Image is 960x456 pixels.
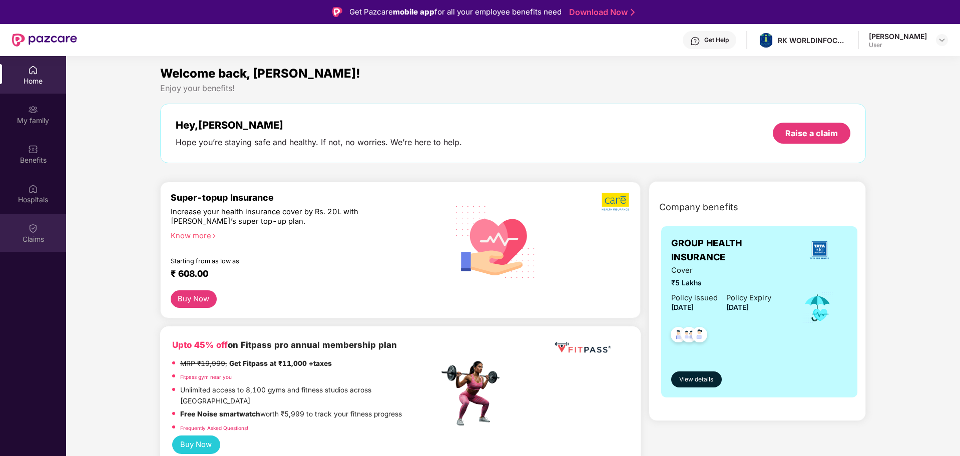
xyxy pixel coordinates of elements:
[171,231,433,238] div: Know more
[180,385,438,406] p: Unlimited access to 8,100 gyms and fitness studios across [GEOGRAPHIC_DATA]
[171,268,429,280] div: ₹ 608.00
[171,207,395,227] div: Increase your health insurance cover by Rs. 20L with [PERSON_NAME]’s super top-up plan.
[659,200,738,214] span: Company benefits
[160,66,360,81] span: Welcome back, [PERSON_NAME]!
[687,324,712,348] img: svg+xml;base64,PHN2ZyB4bWxucz0iaHR0cDovL3d3dy53My5vcmcvMjAwMC9zdmciIHdpZHRoPSI0OC45NDMiIGhlaWdodD...
[938,36,946,44] img: svg+xml;base64,PHN2ZyBpZD0iRHJvcGRvd24tMzJ4MzIiIHhtbG5zPSJodHRwOi8vd3d3LnczLm9yZy8yMDAwL3N2ZyIgd2...
[671,303,694,311] span: [DATE]
[176,119,462,131] div: Hey, [PERSON_NAME]
[180,374,232,380] a: Fitpass gym near you
[869,32,927,41] div: [PERSON_NAME]
[759,33,773,48] img: whatsapp%20image%202024-01-05%20at%2011.24.52%20am.jpeg
[28,223,38,233] img: svg+xml;base64,PHN2ZyBpZD0iQ2xhaW0iIHhtbG5zPSJodHRwOi8vd3d3LnczLm9yZy8yMDAwL3N2ZyIgd2lkdGg9IjIwIi...
[332,7,342,17] img: Logo
[229,359,332,367] strong: Get Fitpass at ₹11,000 +taxes
[778,36,848,45] div: RK WORLDINFOCOM PRIVATE LIMITED
[602,192,630,211] img: b5dec4f62d2307b9de63beb79f102df3.png
[671,371,722,387] button: View details
[801,291,834,324] img: icon
[180,425,248,431] a: Frequently Asked Questions!
[28,105,38,115] img: svg+xml;base64,PHN2ZyB3aWR0aD0iMjAiIGhlaWdodD0iMjAiIHZpZXdCb3g9IjAgMCAyMCAyMCIgZmlsbD0ibm9uZSIgeG...
[677,324,701,348] img: svg+xml;base64,PHN2ZyB4bWxucz0iaHR0cDovL3d3dy53My5vcmcvMjAwMC9zdmciIHdpZHRoPSI0OC45MTUiIGhlaWdodD...
[666,324,691,348] img: svg+xml;base64,PHN2ZyB4bWxucz0iaHR0cDovL3d3dy53My5vcmcvMjAwMC9zdmciIHdpZHRoPSI0OC45NDMiIGhlaWdodD...
[806,237,833,264] img: insurerLogo
[171,192,439,203] div: Super-topup Insurance
[171,290,217,308] button: Buy Now
[726,292,771,304] div: Policy Expiry
[631,7,635,18] img: Stroke
[393,7,434,17] strong: mobile app
[869,41,927,49] div: User
[726,303,749,311] span: [DATE]
[172,340,228,350] b: Upto 45% off
[180,410,260,418] strong: Free Noise smartwatch
[671,278,771,289] span: ₹5 Lakhs
[349,6,562,18] div: Get Pazcare for all your employee benefits need
[671,265,771,276] span: Cover
[448,193,544,290] img: svg+xml;base64,PHN2ZyB4bWxucz0iaHR0cDovL3d3dy53My5vcmcvMjAwMC9zdmciIHhtbG5zOnhsaW5rPSJodHRwOi8vd3...
[211,233,217,239] span: right
[160,83,866,94] div: Enjoy your benefits!
[28,184,38,194] img: svg+xml;base64,PHN2ZyBpZD0iSG9zcGl0YWxzIiB4bWxucz0iaHR0cDovL3d3dy53My5vcmcvMjAwMC9zdmciIHdpZHRoPS...
[569,7,632,18] a: Download Now
[671,292,718,304] div: Policy issued
[172,435,220,454] button: Buy Now
[553,338,613,357] img: fppp.png
[438,358,509,428] img: fpp.png
[172,340,397,350] b: on Fitpass pro annual membership plan
[176,137,462,148] div: Hope you’re staying safe and healthy. If not, no worries. We’re here to help.
[690,36,700,46] img: svg+xml;base64,PHN2ZyBpZD0iSGVscC0zMngzMiIgeG1sbnM9Imh0dHA6Ly93d3cudzMub3JnLzIwMDAvc3ZnIiB3aWR0aD...
[785,128,838,139] div: Raise a claim
[180,359,227,367] del: MRP ₹19,999,
[12,34,77,47] img: New Pazcare Logo
[180,409,402,420] p: worth ₹5,999 to track your fitness progress
[704,36,729,44] div: Get Help
[28,144,38,154] img: svg+xml;base64,PHN2ZyBpZD0iQmVuZWZpdHMiIHhtbG5zPSJodHRwOi8vd3d3LnczLm9yZy8yMDAwL3N2ZyIgd2lkdGg9Ij...
[171,257,396,264] div: Starting from as low as
[679,375,713,384] span: View details
[28,65,38,75] img: svg+xml;base64,PHN2ZyBpZD0iSG9tZSIgeG1sbnM9Imh0dHA6Ly93d3cudzMub3JnLzIwMDAvc3ZnIiB3aWR0aD0iMjAiIG...
[671,236,791,265] span: GROUP HEALTH INSURANCE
